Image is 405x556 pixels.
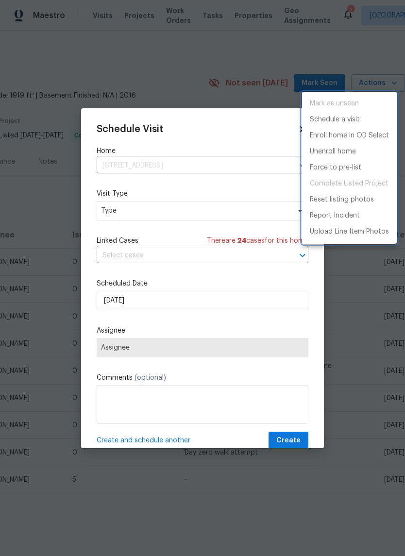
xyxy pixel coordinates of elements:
[310,131,389,141] p: Enroll home in OD Select
[310,227,389,237] p: Upload Line Item Photos
[310,211,360,221] p: Report Incident
[310,195,374,205] p: Reset listing photos
[302,176,397,192] span: Project is already completed
[310,147,356,157] p: Unenroll home
[310,163,361,173] p: Force to pre-list
[310,115,360,125] p: Schedule a visit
